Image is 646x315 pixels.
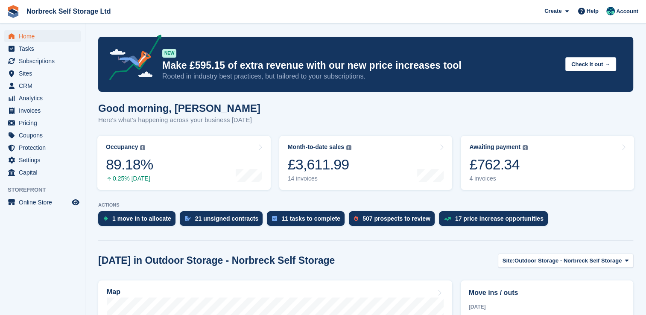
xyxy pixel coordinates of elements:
[162,49,176,58] div: NEW
[523,145,528,150] img: icon-info-grey-7440780725fd019a000dd9b08b2336e03edf1995a4989e88bcd33f0948082b44.svg
[444,217,451,221] img: price_increase_opportunities-93ffe204e8149a01c8c9dc8f82e8f89637d9d84a8eef4429ea346261dce0b2c0.svg
[281,215,340,222] div: 11 tasks to complete
[455,215,544,222] div: 17 price increase opportunities
[19,105,70,117] span: Invoices
[346,145,351,150] img: icon-info-grey-7440780725fd019a000dd9b08b2336e03edf1995a4989e88bcd33f0948082b44.svg
[4,105,81,117] a: menu
[4,92,81,104] a: menu
[349,211,439,230] a: 507 prospects to review
[469,156,528,173] div: £762.34
[19,43,70,55] span: Tasks
[19,129,70,141] span: Coupons
[288,156,351,173] div: £3,611.99
[98,255,335,266] h2: [DATE] in Outdoor Storage - Norbreck Self Storage
[288,143,344,151] div: Month-to-date sales
[19,55,70,67] span: Subscriptions
[195,215,259,222] div: 21 unsigned contracts
[498,254,633,268] button: Site: Outdoor Storage - Norbreck Self Storage
[4,43,81,55] a: menu
[469,303,625,311] div: [DATE]
[103,216,108,221] img: move_ins_to_allocate_icon-fdf77a2bb77ea45bf5b3d319d69a93e2d87916cf1d5bf7949dd705db3b84f3ca.svg
[4,196,81,208] a: menu
[106,175,153,182] div: 0.25% [DATE]
[140,145,145,150] img: icon-info-grey-7440780725fd019a000dd9b08b2336e03edf1995a4989e88bcd33f0948082b44.svg
[4,129,81,141] a: menu
[112,215,171,222] div: 1 move in to allocate
[267,211,349,230] a: 11 tasks to complete
[98,202,633,208] p: ACTIONS
[4,80,81,92] a: menu
[19,142,70,154] span: Protection
[98,115,260,125] p: Here's what's happening across your business [DATE]
[362,215,430,222] div: 507 prospects to review
[279,136,453,190] a: Month-to-date sales £3,611.99 14 invoices
[19,166,70,178] span: Capital
[106,143,138,151] div: Occupancy
[19,196,70,208] span: Online Store
[162,72,558,81] p: Rooted in industry best practices, but tailored to your subscriptions.
[565,57,616,71] button: Check it out →
[7,5,20,18] img: stora-icon-8386f47178a22dfd0bd8f6a31ec36ba5ce8667c1dd55bd0f319d3a0aa187defe.svg
[98,102,260,114] h1: Good morning, [PERSON_NAME]
[4,166,81,178] a: menu
[180,211,267,230] a: 21 unsigned contracts
[4,55,81,67] a: menu
[461,136,634,190] a: Awaiting payment £762.34 4 invoices
[514,257,622,265] span: Outdoor Storage - Norbreck Self Storage
[8,186,85,194] span: Storefront
[19,30,70,42] span: Home
[19,117,70,129] span: Pricing
[469,175,528,182] div: 4 invoices
[288,175,351,182] div: 14 invoices
[469,143,520,151] div: Awaiting payment
[70,197,81,207] a: Preview store
[19,67,70,79] span: Sites
[107,288,120,296] h2: Map
[616,7,638,16] span: Account
[97,136,271,190] a: Occupancy 89.18% 0.25% [DATE]
[4,154,81,166] a: menu
[102,35,162,83] img: price-adjustments-announcement-icon-8257ccfd72463d97f412b2fc003d46551f7dbcb40ab6d574587a9cd5c0d94...
[544,7,561,15] span: Create
[606,7,615,15] img: Sally King
[4,30,81,42] a: menu
[106,156,153,173] div: 89.18%
[19,92,70,104] span: Analytics
[4,142,81,154] a: menu
[162,59,558,72] p: Make £595.15 of extra revenue with our new price increases tool
[354,216,358,221] img: prospect-51fa495bee0391a8d652442698ab0144808aea92771e9ea1ae160a38d050c398.svg
[4,67,81,79] a: menu
[19,154,70,166] span: Settings
[587,7,599,15] span: Help
[23,4,114,18] a: Norbreck Self Storage Ltd
[98,211,180,230] a: 1 move in to allocate
[439,211,552,230] a: 17 price increase opportunities
[185,216,191,221] img: contract_signature_icon-13c848040528278c33f63329250d36e43548de30e8caae1d1a13099fd9432cc5.svg
[19,80,70,92] span: CRM
[503,257,514,265] span: Site:
[272,216,277,221] img: task-75834270c22a3079a89374b754ae025e5fb1db73e45f91037f5363f120a921f8.svg
[469,288,625,298] h2: Move ins / outs
[4,117,81,129] a: menu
